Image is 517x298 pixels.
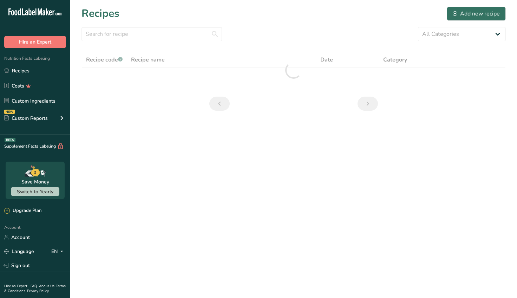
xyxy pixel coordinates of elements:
h1: Recipes [81,6,119,21]
a: Previous page [209,97,230,111]
a: Next page [358,97,378,111]
a: Language [4,245,34,258]
div: Upgrade Plan [4,207,41,214]
div: Custom Reports [4,115,48,122]
div: BETA [5,138,15,142]
a: Terms & Conditions . [4,284,66,293]
a: Hire an Expert . [4,284,29,289]
div: Add new recipe [453,9,500,18]
div: Save Money [21,178,49,186]
input: Search for recipe [81,27,222,41]
div: NEW [4,110,15,114]
button: Switch to Yearly [11,187,59,196]
a: Privacy Policy [27,289,49,293]
button: Add new recipe [447,7,506,21]
span: Switch to Yearly [17,188,53,195]
a: FAQ . [31,284,39,289]
a: About Us . [39,284,56,289]
div: EN [51,247,66,255]
button: Hire an Expert [4,36,66,48]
